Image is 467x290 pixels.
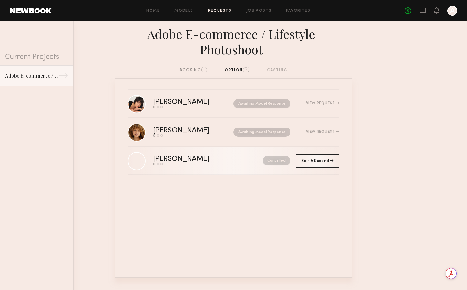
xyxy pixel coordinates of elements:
[128,90,339,118] a: [PERSON_NAME]Awaiting Model ResponseView Request
[234,128,290,137] nb-request-status: Awaiting Model Response
[447,6,457,16] a: A
[201,67,208,72] span: (1)
[153,156,236,163] div: [PERSON_NAME]
[58,71,68,83] div: →
[180,67,208,74] div: booking
[153,99,222,106] div: [PERSON_NAME]
[115,26,352,57] div: Adobe E-commerce / Lifestyle Photoshoot
[174,9,193,13] a: Models
[208,9,232,13] a: Requests
[246,9,272,13] a: Job Posts
[128,118,339,147] a: [PERSON_NAME]Awaiting Model ResponseView Request
[263,156,290,165] nb-request-status: Cancelled
[234,99,290,108] nb-request-status: Awaiting Model Response
[153,127,222,134] div: [PERSON_NAME]
[5,72,58,79] div: Adobe E-commerce / Lifestyle Photoshoot
[306,101,339,105] div: View Request
[128,147,339,175] a: [PERSON_NAME]Cancelled
[306,130,339,134] div: View Request
[146,9,160,13] a: Home
[286,9,310,13] a: Favorites
[301,159,333,163] span: Edit & Resend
